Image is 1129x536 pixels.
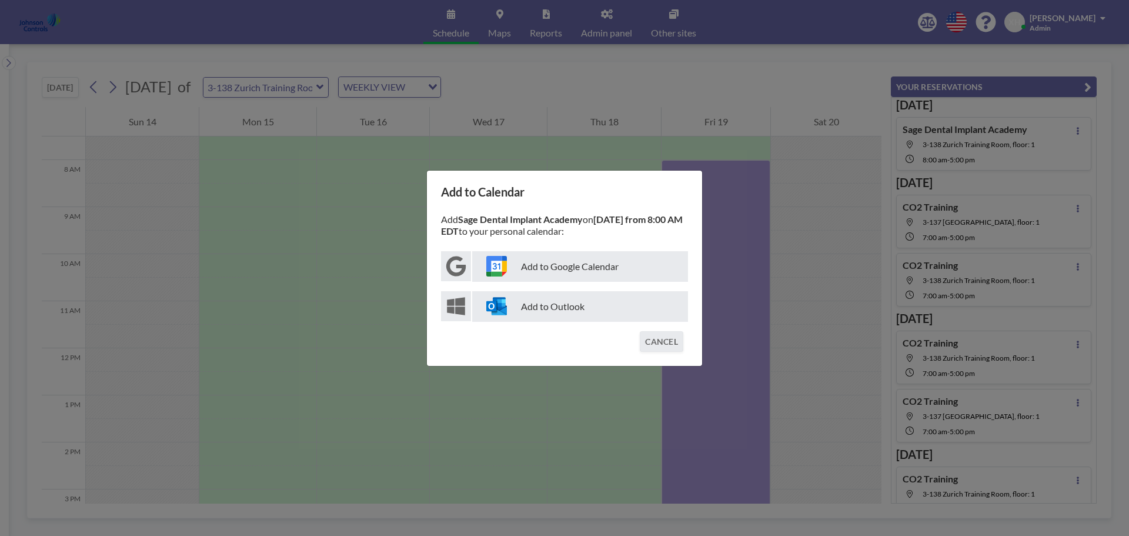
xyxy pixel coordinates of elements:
p: Add to Outlook [472,291,688,322]
strong: [DATE] from 8:00 AM EDT [441,214,683,237]
strong: Sage Dental Implant Academy [458,214,583,225]
p: Add to Google Calendar [472,251,688,282]
button: Add to Google Calendar [441,251,688,282]
button: Add to Outlook [441,291,688,322]
p: Add on to your personal calendar: [441,214,688,237]
button: CANCEL [640,331,683,352]
img: google-calendar-icon.svg [486,256,507,277]
img: windows-outlook-icon.svg [486,296,507,317]
h3: Add to Calendar [441,185,688,199]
